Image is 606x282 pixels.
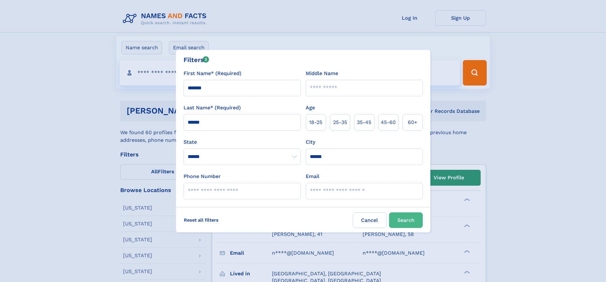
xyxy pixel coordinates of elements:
label: City [306,138,315,146]
label: State [184,138,301,146]
span: 35‑45 [357,119,371,126]
label: Last Name* (Required) [184,104,241,112]
label: Age [306,104,315,112]
label: Email [306,173,319,180]
label: First Name* (Required) [184,70,241,77]
button: Search [389,212,423,228]
label: Phone Number [184,173,221,180]
span: 25‑35 [333,119,347,126]
span: 45‑60 [381,119,396,126]
span: 18‑25 [309,119,322,126]
label: Reset all filters [180,212,223,228]
span: 60+ [408,119,417,126]
label: Middle Name [306,70,338,77]
label: Cancel [353,212,387,228]
div: Filters [184,55,209,65]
